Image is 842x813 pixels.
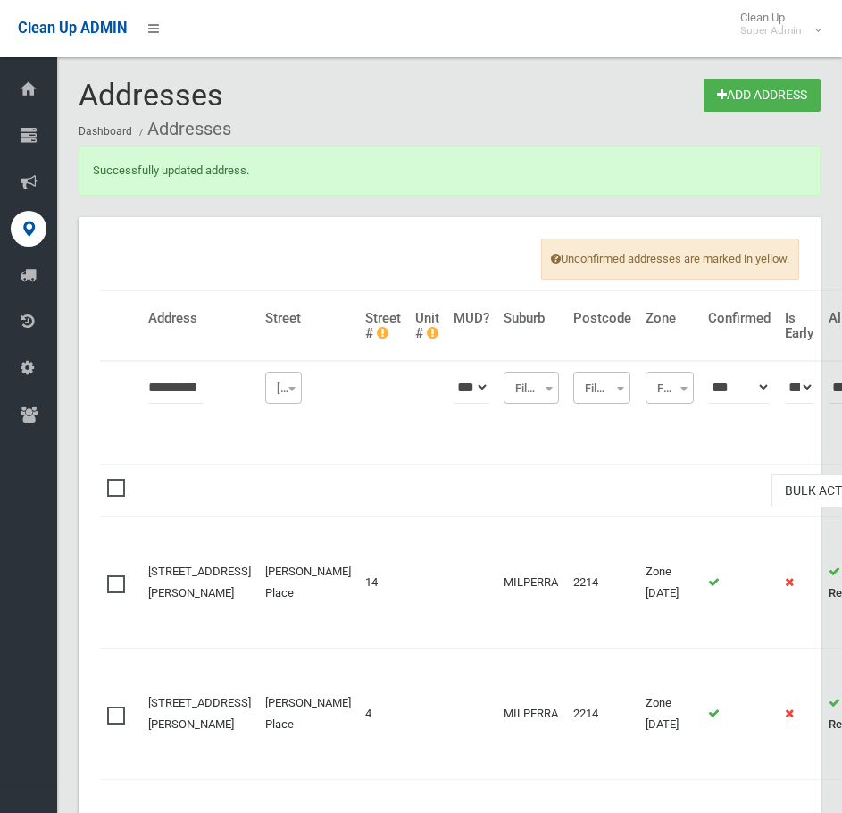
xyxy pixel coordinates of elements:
small: Super Admin [740,24,802,38]
h4: Street # [365,311,401,340]
td: MILPERRA [496,517,566,649]
td: [PERSON_NAME] Place [258,517,358,649]
span: Filter Postcode [573,372,630,404]
span: Filter Suburb [508,376,554,401]
td: Zone [DATE] [638,649,701,780]
h4: Is Early [785,311,814,340]
a: [STREET_ADDRESS][PERSON_NAME] [148,565,251,599]
span: Clean Up ADMIN [18,20,127,37]
h4: Confirmed [708,311,771,326]
td: [PERSON_NAME] Place [258,649,358,780]
h4: Postcode [573,311,631,326]
td: 2214 [566,517,638,649]
span: Filter Zone [650,376,689,401]
a: Dashboard [79,125,132,138]
a: Add Address [704,79,821,112]
a: [STREET_ADDRESS][PERSON_NAME] [148,696,251,731]
td: Zone [DATE] [638,517,701,649]
span: Filter Zone [646,372,694,404]
td: 14 [358,517,408,649]
td: 4 [358,649,408,780]
span: Clean Up [731,11,820,38]
h4: MUD? [454,311,489,326]
h4: Unit # [415,311,439,340]
td: MILPERRA [496,649,566,780]
span: Filter Street [265,372,302,404]
span: Addresses [79,77,223,113]
span: Filter Postcode [578,376,626,401]
span: Filter Suburb [504,372,559,404]
h4: Suburb [504,311,559,326]
div: Successfully updated address. [79,146,821,196]
span: Filter Street [270,376,297,401]
td: 2214 [566,649,638,780]
li: Addresses [135,113,231,146]
h4: Address [148,311,251,326]
span: Unconfirmed addresses are marked in yellow. [541,239,799,280]
h4: Zone [646,311,694,326]
h4: Street [265,311,351,326]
